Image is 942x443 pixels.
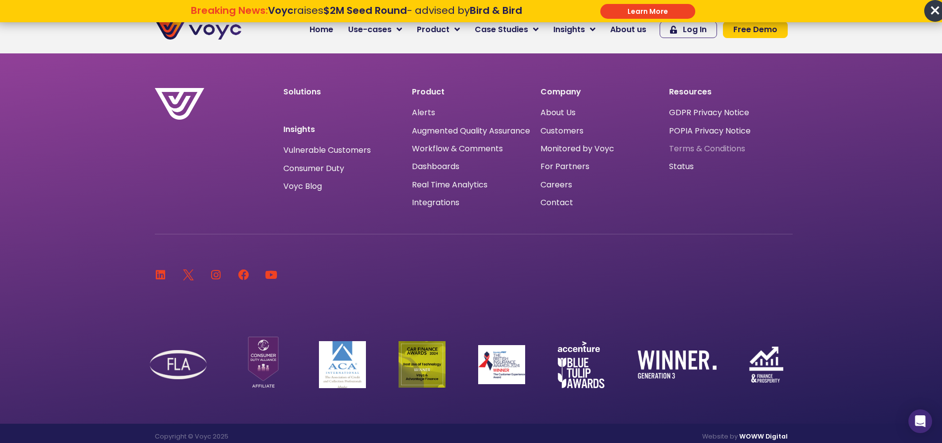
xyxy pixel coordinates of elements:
strong: Bird & Bird [470,3,522,17]
span: Product [417,24,449,36]
span: Log In [683,26,707,34]
a: Augmented Quality Assurance [412,126,530,135]
span: Phone [131,40,156,51]
span: About us [610,24,646,36]
img: voyc-full-logo [155,20,241,40]
span: Insights [553,24,585,36]
div: Breaking News: Voyc raises $2M Seed Round - advised by Bird & Bird [140,4,572,28]
a: Free Demo [723,21,788,38]
div: Submit [600,4,695,19]
span: raises - advised by [268,3,522,17]
p: Resources [669,88,788,96]
div: Open Intercom Messenger [908,409,932,433]
a: Privacy Policy [204,206,250,216]
p: Copyright © Voyc 2025 [155,434,466,440]
span: Free Demo [733,26,777,34]
a: Solutions [283,86,321,97]
a: Product [409,20,467,40]
p: Product [412,88,531,96]
a: Consumer Duty [283,165,344,173]
img: finance-and-prosperity [749,347,783,383]
span: Home [310,24,333,36]
span: Job title [131,80,165,91]
img: winner-generation [637,351,717,378]
a: Vulnerable Customers [283,146,371,154]
a: Insights [546,20,603,40]
span: Case Studies [475,24,528,36]
a: About us [603,20,654,40]
img: Car Finance Winner logo [399,341,446,388]
strong: Voyc [268,3,293,17]
img: accenture-blue-tulip-awards [558,341,605,388]
p: Insights [283,126,402,133]
strong: Breaking News: [191,3,268,17]
strong: $2M Seed Round [323,3,407,17]
a: Home [302,20,341,40]
img: FLA Logo [150,350,207,379]
span: Use-cases [348,24,392,36]
p: Company [540,88,659,96]
p: Website by [476,434,788,440]
a: WOWW Digital [739,432,788,441]
a: Use-cases [341,20,409,40]
a: Log In [660,21,717,38]
img: ACA [319,341,366,388]
a: Case Studies [467,20,546,40]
